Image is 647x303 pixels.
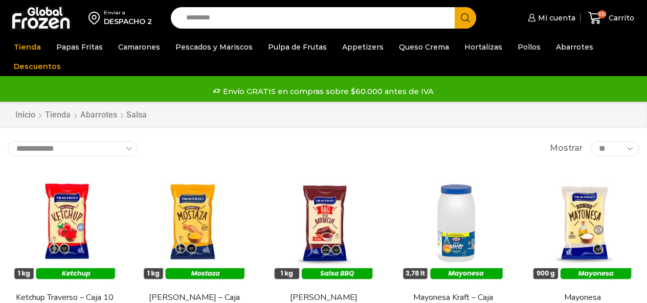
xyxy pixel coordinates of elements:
a: Tienda [9,37,46,57]
a: Pescados y Mariscos [170,37,258,57]
a: Queso Crema [394,37,454,57]
a: Pollos [512,37,546,57]
img: address-field-icon.svg [88,9,104,27]
a: Tienda [44,109,71,121]
a: Hortalizas [459,37,507,57]
div: Enviar a [104,9,152,16]
span: Carrito [606,13,634,23]
div: DESPACHO 2 [104,16,152,27]
a: Papas Fritas [51,37,108,57]
span: 100 [598,10,606,18]
span: Mostrar [550,143,583,154]
nav: Breadcrumb [15,109,147,121]
a: Inicio [15,109,36,121]
a: Pulpa de Frutas [263,37,332,57]
h1: Salsa [126,110,147,120]
button: Search button [455,7,476,29]
span: Mi cuenta [536,13,575,23]
a: Abarrotes [80,109,118,121]
a: Camarones [113,37,165,57]
a: Abarrotes [551,37,598,57]
select: Pedido de la tienda [8,141,138,156]
a: Appetizers [337,37,389,57]
a: Mi cuenta [525,8,575,28]
a: 100 Carrito [586,6,637,30]
a: Descuentos [9,57,66,76]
